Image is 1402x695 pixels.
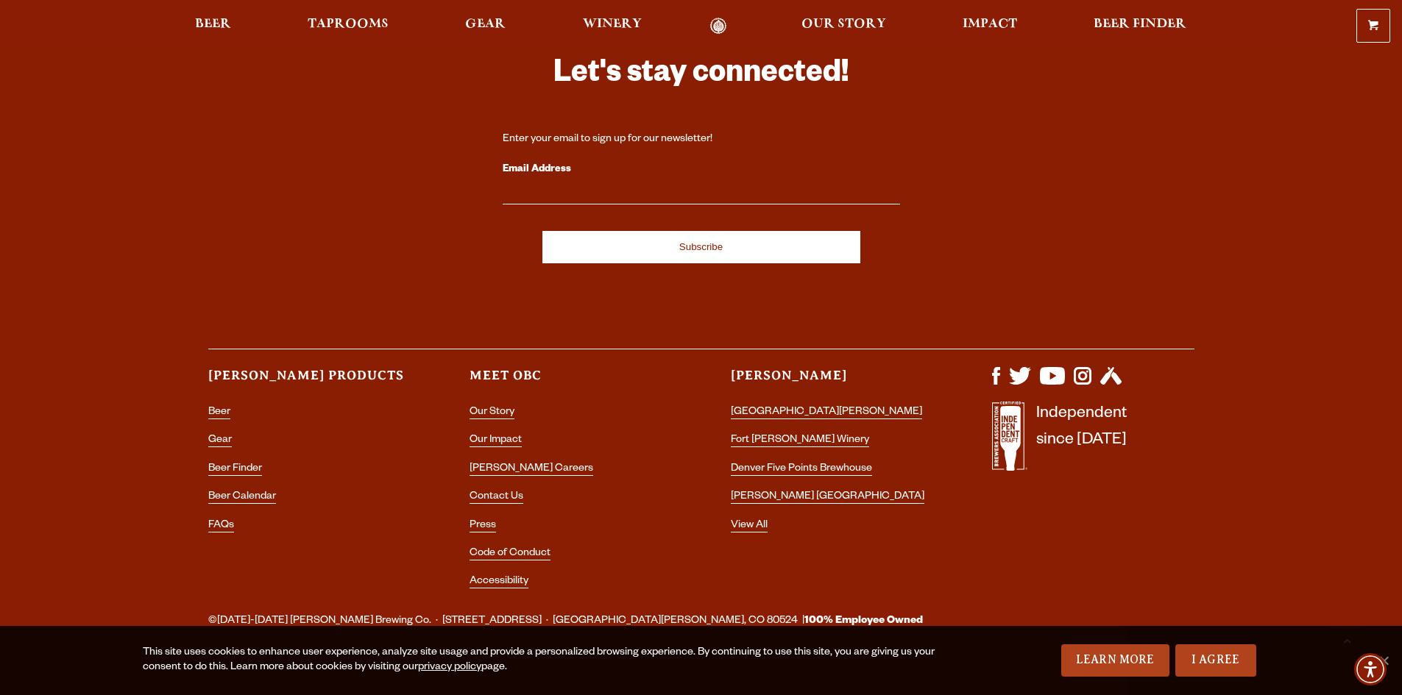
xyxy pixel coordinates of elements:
[963,18,1017,30] span: Impact
[1040,377,1065,389] a: Visit us on YouTube
[208,612,923,631] span: ©[DATE]-[DATE] [PERSON_NAME] Brewing Co. · [STREET_ADDRESS] · [GEOGRAPHIC_DATA][PERSON_NAME], CO ...
[208,407,230,419] a: Beer
[470,520,496,532] a: Press
[801,18,886,30] span: Our Story
[1061,644,1169,677] a: Learn More
[470,548,550,560] a: Code of Conduct
[1036,402,1127,479] p: Independent since [DATE]
[731,407,922,419] a: [GEOGRAPHIC_DATA][PERSON_NAME]
[1175,644,1256,677] a: I Agree
[1328,621,1365,658] a: Scroll to top
[503,160,900,179] label: Email Address
[1084,18,1196,35] a: Beer Finder
[143,646,940,675] div: This site uses cookies to enhance user experience, analyze site usage and provide a personalized ...
[731,520,768,532] a: View All
[470,367,672,397] h3: Meet OBC
[470,463,593,476] a: [PERSON_NAME] Careers
[208,520,234,532] a: FAQs
[195,18,231,30] span: Beer
[208,491,276,504] a: Beer Calendar
[1094,18,1186,30] span: Beer Finder
[308,18,389,30] span: Taprooms
[731,435,869,447] a: Fort [PERSON_NAME] Winery
[185,18,241,35] a: Beer
[298,18,398,35] a: Taprooms
[456,18,515,35] a: Gear
[470,491,523,504] a: Contact Us
[470,435,522,447] a: Our Impact
[953,18,1027,35] a: Impact
[731,367,933,397] h3: [PERSON_NAME]
[1009,377,1031,389] a: Visit us on X (formerly Twitter)
[573,18,651,35] a: Winery
[1100,377,1122,389] a: Visit us on Untappd
[208,367,411,397] h3: [PERSON_NAME] Products
[503,54,900,98] h3: Let's stay connected!
[1354,653,1387,685] div: Accessibility Menu
[583,18,642,30] span: Winery
[470,576,528,588] a: Accessibility
[1074,377,1091,389] a: Visit us on Instagram
[804,616,923,627] strong: 100% Employee Owned
[992,377,1000,389] a: Visit us on Facebook
[542,231,860,263] input: Subscribe
[465,18,506,30] span: Gear
[208,435,232,447] a: Gear
[208,463,262,476] a: Beer Finder
[691,18,746,35] a: Odell Home
[731,463,872,476] a: Denver Five Points Brewhouse
[792,18,896,35] a: Our Story
[418,662,481,674] a: privacy policy
[503,132,900,147] div: Enter your email to sign up for our newsletter!
[731,491,924,504] a: [PERSON_NAME] [GEOGRAPHIC_DATA]
[470,407,514,419] a: Our Story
